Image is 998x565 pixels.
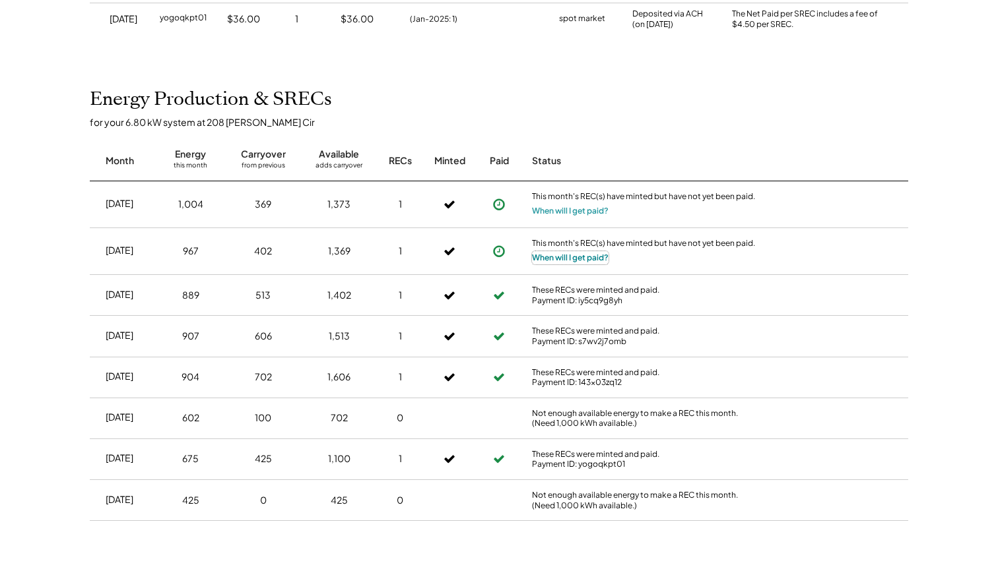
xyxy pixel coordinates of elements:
div: 425 [182,494,199,507]
div: 100 [255,411,271,425]
div: $36.00 [227,13,260,26]
div: this month [174,161,207,174]
button: When will I get paid? [532,204,609,218]
div: The Net Paid per SREC includes a fee of $4.50 per SREC. [732,9,884,31]
div: 513 [255,289,271,302]
div: 967 [183,245,199,258]
div: Minted [434,154,465,167]
div: 889 [182,289,199,302]
div: [DATE] [106,288,133,301]
div: Not enough available energy to make a REC this month. (Need 1,000 kWh available.) [532,490,756,510]
div: [DATE] [106,329,133,342]
div: $36.00 [341,13,374,26]
div: These RECs were minted and paid. Payment ID: yogoqkpt01 [532,449,756,469]
div: 425 [255,452,272,465]
div: 606 [255,330,272,343]
div: 1,606 [327,371,350,384]
div: [DATE] [106,411,133,424]
div: [DATE] [110,13,137,26]
div: from previous [242,161,285,174]
button: Payment approved, but not yet initiated. [489,241,509,261]
div: [DATE] [106,197,133,210]
div: 0 [397,494,403,507]
div: 702 [255,371,272,384]
div: Not enough available energy to make a REC this month. (Need 1,000 kWh available.) [532,408,756,429]
div: Deposited via ACH (on [DATE]) [632,9,703,31]
div: 1 [295,13,298,26]
div: 675 [182,452,199,465]
div: This month's REC(s) have minted but have not yet been paid. [532,238,756,251]
div: These RECs were minted and paid. Payment ID: s7wv2j7omb [532,326,756,346]
div: Paid [490,154,509,167]
div: 1,100 [328,452,350,465]
div: RECs [389,154,412,167]
div: 1 [399,289,402,302]
div: [DATE] [106,452,133,465]
div: 1,369 [328,245,350,258]
div: for your 6.80 kW system at 208 [PERSON_NAME] Cir [90,116,921,128]
div: 1 [399,330,402,343]
div: 1 [399,198,402,211]
div: Available [319,148,359,161]
div: 0 [260,494,267,507]
div: Carryover [241,148,286,161]
div: 1,402 [327,289,351,302]
div: 702 [331,411,348,425]
div: 1,373 [327,198,350,211]
button: Payment approved, but not yet initiated. [489,194,509,214]
div: (Jan-2025: 1) [410,13,457,25]
div: 1 [399,245,402,258]
div: 425 [331,494,348,507]
div: spot market [559,13,605,26]
div: adds carryover [316,161,362,174]
div: [DATE] [106,244,133,257]
div: 907 [182,330,199,343]
div: Status [532,154,756,167]
div: yogoqkpt01 [160,13,207,26]
div: [DATE] [106,493,133,506]
div: 602 [182,411,199,425]
div: 1 [399,371,402,384]
h2: Energy Production & SRECs [90,88,332,111]
div: Energy [175,148,206,161]
div: 0 [397,411,403,425]
div: Month [106,154,134,167]
div: 904 [182,371,199,384]
button: When will I get paid? [532,251,609,264]
div: These RECs were minted and paid. Payment ID: 143x03zq12 [532,367,756,388]
div: These RECs were minted and paid. Payment ID: iy5cq9g8yh [532,285,756,305]
div: 1,513 [329,330,350,343]
div: 1 [399,452,402,465]
div: 402 [254,245,272,258]
div: 369 [255,198,271,211]
div: This month's REC(s) have minted but have not yet been paid. [532,191,756,204]
div: [DATE] [106,370,133,383]
div: 1,004 [178,198,203,211]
